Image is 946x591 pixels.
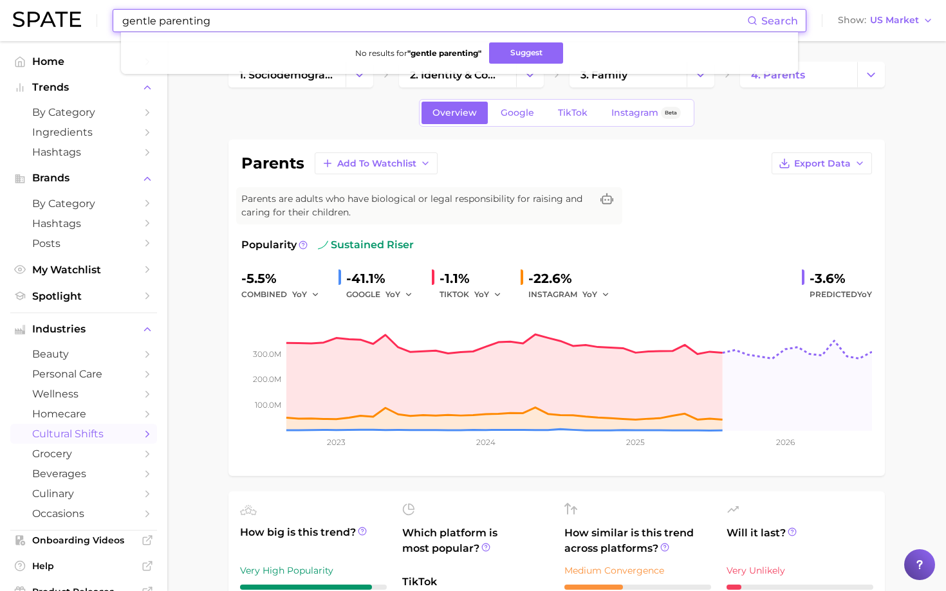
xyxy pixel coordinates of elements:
[32,448,135,460] span: grocery
[564,525,711,556] span: How similar is this trend across platforms?
[10,384,157,404] a: wellness
[32,468,135,480] span: beverages
[857,62,885,87] button: Change Category
[10,444,157,464] a: grocery
[346,62,373,87] button: Change Category
[474,289,489,300] span: YoY
[870,17,919,24] span: US Market
[407,48,481,58] strong: " gentle parenting "
[10,504,157,523] a: occasions
[32,172,135,184] span: Brands
[835,12,936,29] button: ShowUS Market
[582,289,597,300] span: YoY
[10,320,157,339] button: Industries
[410,69,505,81] span: 2. identity & community
[10,364,157,384] a: personal care
[528,268,618,289] div: -22.6%
[228,62,346,87] a: 1. sociodemographic insights
[318,237,414,253] span: sustained riser
[32,408,135,420] span: homecare
[626,437,645,447] tspan: 2025
[32,146,135,158] span: Hashtags
[32,348,135,360] span: beauty
[292,287,320,302] button: YoY
[580,69,627,81] span: 3. family
[564,585,711,590] div: 4 / 10
[355,48,481,58] span: No results for
[582,287,610,302] button: YoY
[32,368,135,380] span: personal care
[570,62,687,87] a: 3. family
[772,152,872,174] button: Export Data
[399,62,516,87] a: 2. identity & community
[474,287,502,302] button: YoY
[32,323,135,335] span: Industries
[476,437,496,447] tspan: 2024
[32,428,135,440] span: cultural shifts
[10,102,157,122] a: by Category
[761,15,798,27] span: Search
[440,287,510,302] div: TIKTOK
[241,287,328,302] div: combined
[838,17,866,24] span: Show
[558,107,588,118] span: TikTok
[794,158,851,169] span: Export Data
[32,560,135,572] span: Help
[10,78,157,97] button: Trends
[547,102,598,124] a: TikTok
[32,290,135,302] span: Spotlight
[32,507,135,520] span: occasions
[32,534,135,546] span: Onboarding Videos
[10,194,157,214] a: by Category
[385,287,413,302] button: YoY
[810,287,872,302] span: Predicted
[687,62,714,87] button: Change Category
[241,268,328,289] div: -5.5%
[10,556,157,576] a: Help
[385,289,400,300] span: YoY
[10,531,157,550] a: Onboarding Videos
[10,233,157,253] a: Posts
[10,122,157,142] a: Ingredients
[611,107,658,118] span: Instagram
[489,42,563,64] button: Suggest
[402,574,549,590] span: TikTok
[751,69,805,81] span: 4. parents
[10,142,157,162] a: Hashtags
[810,268,872,289] div: -3.6%
[422,102,488,124] a: Overview
[727,563,873,578] div: Very Unlikely
[241,237,297,253] span: Popularity
[432,107,477,118] span: Overview
[10,424,157,444] a: cultural shifts
[10,404,157,424] a: homecare
[402,525,549,568] span: Which platform is most popular?
[318,240,328,250] img: sustained riser
[13,12,81,27] img: SPATE
[600,102,692,124] a: InstagramBeta
[32,55,135,68] span: Home
[240,585,387,590] div: 9 / 10
[240,563,387,578] div: Very High Popularity
[315,152,438,174] button: Add to Watchlist
[516,62,544,87] button: Change Category
[740,62,857,87] a: 4. parents
[337,158,416,169] span: Add to Watchlist
[10,168,157,188] button: Brands
[10,51,157,71] a: Home
[327,437,346,447] tspan: 2023
[10,484,157,504] a: culinary
[727,525,873,556] span: Will it last?
[346,287,422,302] div: GOOGLE
[32,197,135,210] span: by Category
[10,214,157,233] a: Hashtags
[32,126,135,138] span: Ingredients
[32,82,135,93] span: Trends
[10,286,157,306] a: Spotlight
[121,10,747,32] input: Search here for a brand, industry, or ingredient
[10,464,157,484] a: beverages
[564,563,711,578] div: Medium Convergence
[10,260,157,280] a: My Watchlist
[32,264,135,276] span: My Watchlist
[32,217,135,230] span: Hashtags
